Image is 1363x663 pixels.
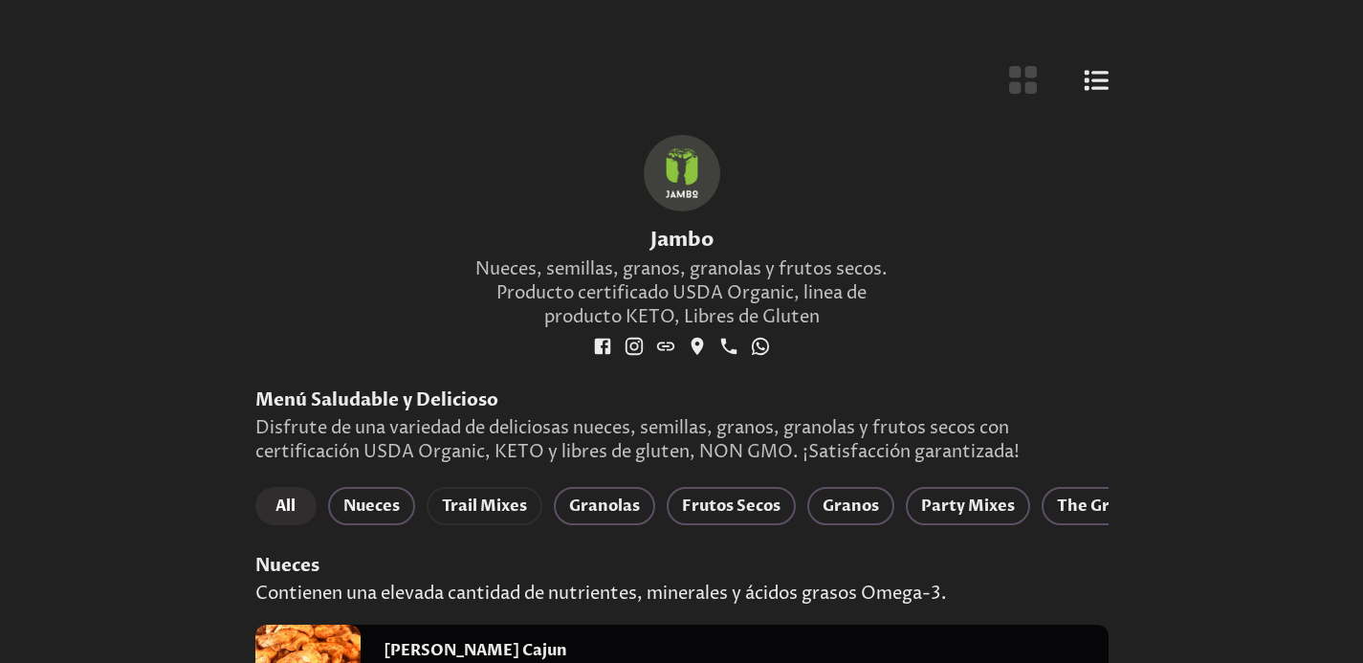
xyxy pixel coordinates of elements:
h1: Jambo [457,227,907,254]
p: Disfrute de una variedad de deliciosas nueces, semillas, granos, granolas y frutos secos con cert... [255,416,1109,464]
h2: Menú Saludable y Delicioso [255,388,1109,412]
a: social-link-FACEBOOK [589,333,616,360]
button: All [255,487,317,525]
button: Frutos Secos [667,487,796,525]
a: social-link-PHONE [715,333,742,360]
button: List View Button [1081,61,1111,99]
button: Granolas [554,487,655,525]
button: Granos [807,487,894,525]
span: All [271,493,301,519]
p: Nueces, semillas, granos, granolas y frutos secos. Producto certificado USDA Organic, linea de pr... [457,257,907,329]
span: Nueces [343,493,400,519]
span: Trail Mixes [442,493,527,519]
a: social-link-WHATSAPP [747,333,774,360]
a: social-link-GOOGLE_LOCATION [684,333,711,360]
button: Nueces [328,487,415,525]
a: social-link-WEBSITE [652,333,679,360]
span: Frutos Secos [682,493,780,519]
h4: [PERSON_NAME] Cajun [384,640,567,661]
h3: Nueces [255,554,1109,578]
span: Granos [823,493,879,519]
span: Party Mixes [921,493,1015,519]
span: The Granola Bakery [1057,493,1212,519]
p: Contienen una elevada cantidad de nutrientes, minerales y ácidos grasos Omega-3. [255,582,1109,606]
button: Grid View Button [1004,61,1042,99]
span: Granolas [569,493,640,519]
button: Trail Mixes [427,487,542,525]
button: The Granola Bakery [1042,487,1227,525]
button: Party Mixes [906,487,1030,525]
a: social-link-INSTAGRAM [621,333,648,360]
